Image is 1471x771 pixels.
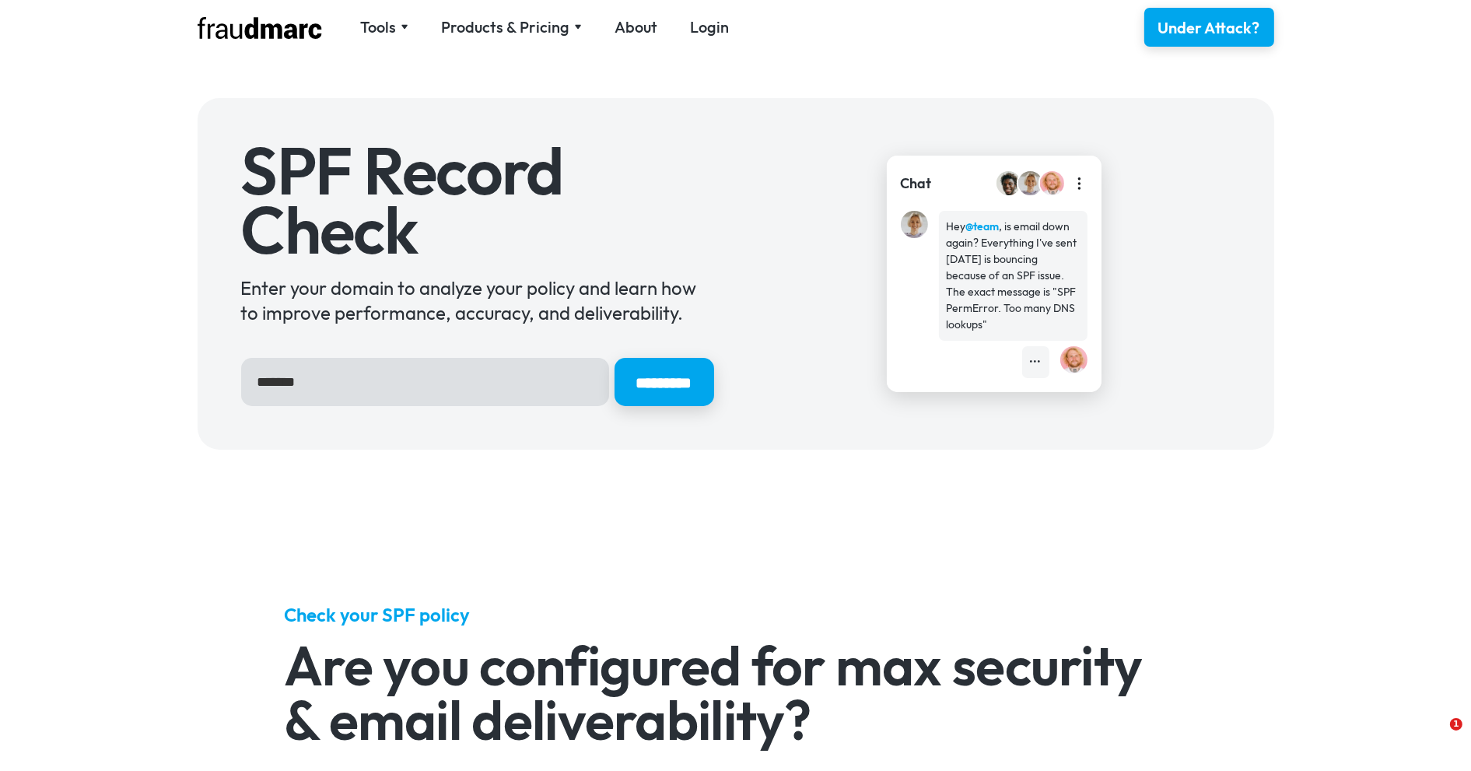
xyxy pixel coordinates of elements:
[901,173,932,194] div: Chat
[1450,718,1462,731] span: 1
[1144,8,1274,47] a: Under Attack?
[284,638,1187,747] h2: Are you configured for max security & email deliverability?
[1030,354,1042,370] div: •••
[1418,718,1455,755] iframe: Intercom live chat
[690,16,729,38] a: Login
[441,16,582,38] div: Products & Pricing
[1160,614,1471,729] iframe: Intercom notifications message
[360,16,396,38] div: Tools
[360,16,408,38] div: Tools
[1158,17,1260,39] div: Under Attack?
[284,602,1187,627] h5: Check your SPF policy
[615,16,657,38] a: About
[441,16,569,38] div: Products & Pricing
[241,142,714,259] h1: SPF Record Check
[947,219,1080,333] div: Hey , is email down again? Everything I've sent [DATE] is bouncing because of an SPF issue. The e...
[241,358,714,406] form: Hero Sign Up Form
[241,275,714,325] div: Enter your domain to analyze your policy and learn how to improve performance, accuracy, and deli...
[966,219,1000,233] strong: @team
